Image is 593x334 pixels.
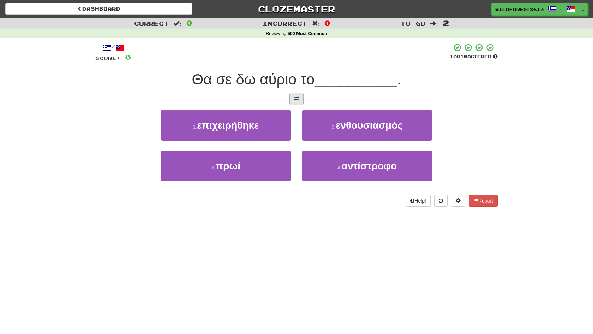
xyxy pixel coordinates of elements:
[324,19,330,27] span: 0
[397,71,401,88] span: .
[216,160,240,171] span: πρωί
[288,31,327,36] strong: 500 Most Common
[263,20,307,27] span: Incorrect
[312,20,320,27] span: :
[401,20,425,27] span: To go
[491,3,579,16] a: WildForest8613 /
[186,19,192,27] span: 0
[450,54,498,60] div: Mastered
[197,120,259,131] span: επιχειρήθηκε
[134,20,169,27] span: Correct
[302,151,432,181] button: 4.αντίστροφο
[161,110,291,141] button: 1.επιχειρήθηκε
[174,20,181,27] span: :
[5,3,192,15] a: Dashboard
[125,53,131,61] span: 0
[211,165,216,170] small: 3 .
[469,195,498,207] button: Report
[337,165,342,170] small: 4 .
[450,54,464,59] span: 100 %
[434,195,448,207] button: Round history (alt+y)
[336,120,403,131] span: ενθουσιασμός
[302,110,432,141] button: 2.ενθουσιασμός
[559,6,563,11] span: /
[443,19,449,27] span: 2
[342,160,397,171] span: αντίστροφο
[95,43,131,52] div: /
[430,20,438,27] span: :
[203,3,390,15] a: Clozemaster
[331,124,336,130] small: 2 .
[495,6,544,12] span: WildForest8613
[315,71,397,88] span: __________
[193,124,197,130] small: 1 .
[289,93,304,105] button: Toggle translation (alt+t)
[95,55,121,61] span: Score:
[192,71,315,88] span: Θα σε δω αύριο το
[161,151,291,181] button: 3.πρωί
[406,195,431,207] button: Help!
